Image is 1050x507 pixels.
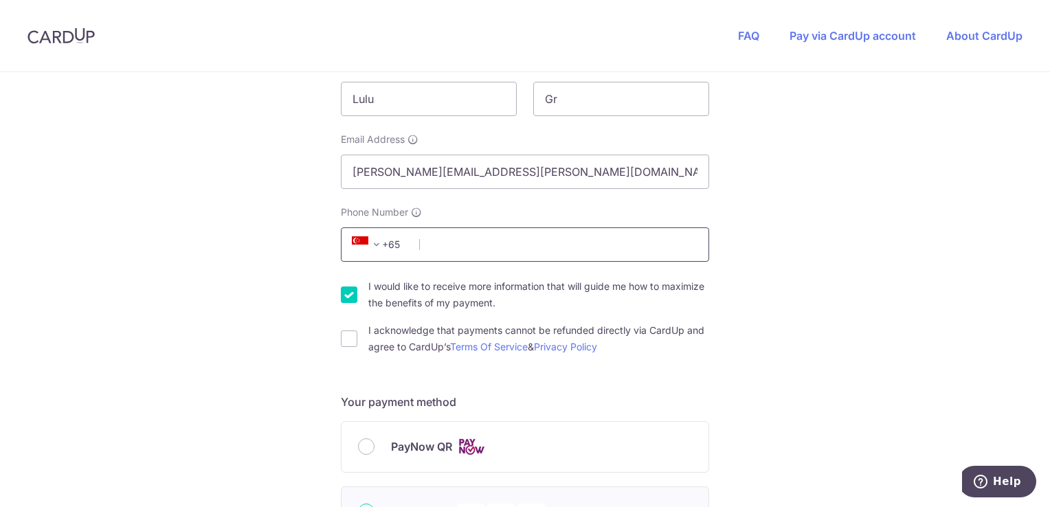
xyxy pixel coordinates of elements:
[341,155,709,189] input: Email address
[352,236,385,253] span: +65
[946,29,1023,43] a: About CardUp
[962,466,1036,500] iframe: Opens a widget where you can find more information
[341,82,517,116] input: First name
[341,133,405,146] span: Email Address
[27,27,95,44] img: CardUp
[348,236,410,253] span: +65
[358,438,692,455] div: PayNow QR Cards logo
[341,205,408,219] span: Phone Number
[368,322,709,355] label: I acknowledge that payments cannot be refunded directly via CardUp and agree to CardUp’s &
[534,341,597,352] a: Privacy Policy
[341,394,709,410] h5: Your payment method
[368,278,709,311] label: I would like to receive more information that will guide me how to maximize the benefits of my pa...
[450,341,528,352] a: Terms Of Service
[738,29,759,43] a: FAQ
[533,82,709,116] input: Last name
[391,438,452,455] span: PayNow QR
[458,438,485,455] img: Cards logo
[790,29,916,43] a: Pay via CardUp account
